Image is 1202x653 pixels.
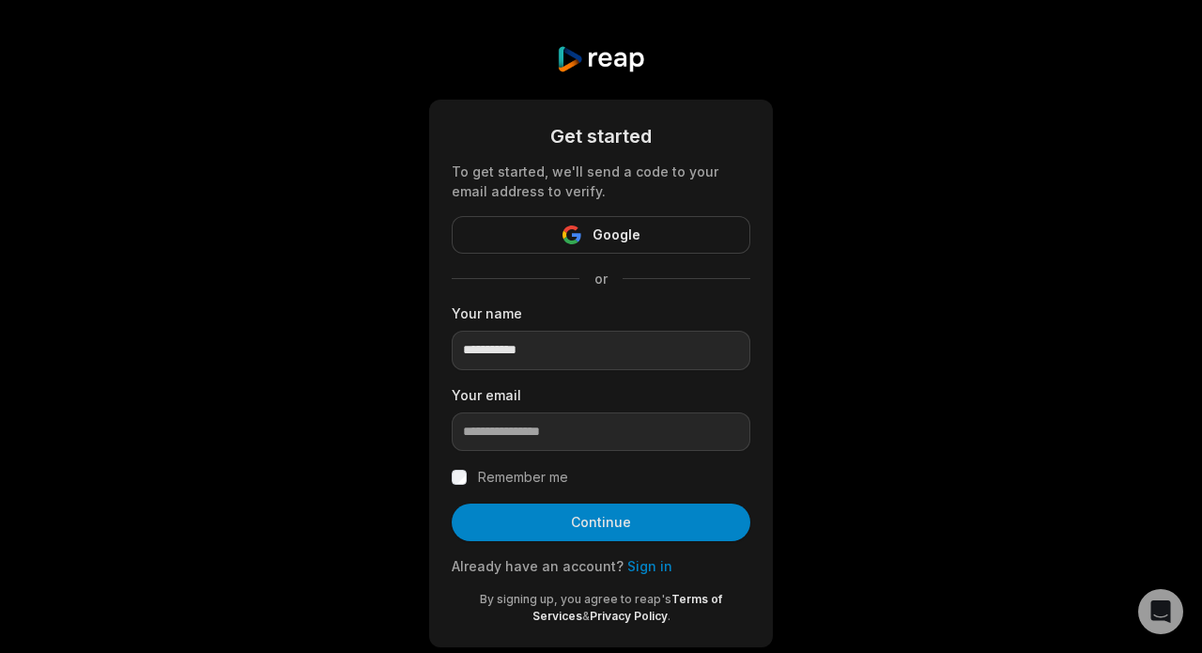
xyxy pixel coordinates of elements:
[452,303,750,323] label: Your name
[668,609,670,623] span: .
[480,592,671,606] span: By signing up, you agree to reap's
[582,609,590,623] span: &
[452,558,624,574] span: Already have an account?
[1138,589,1183,634] div: Open Intercom Messenger
[452,122,750,150] div: Get started
[593,224,640,246] span: Google
[452,162,750,201] div: To get started, we'll send a code to your email address to verify.
[627,558,672,574] a: Sign in
[478,466,568,489] label: Remember me
[556,45,645,73] img: reap
[452,216,750,254] button: Google
[579,269,623,288] span: or
[452,504,750,541] button: Continue
[452,385,750,405] label: Your email
[590,609,668,623] a: Privacy Policy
